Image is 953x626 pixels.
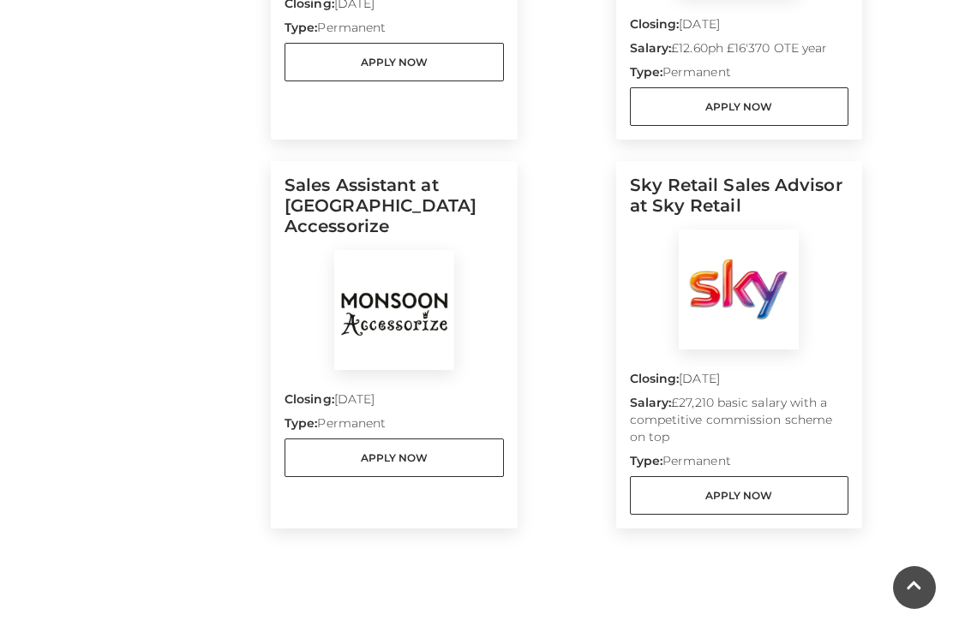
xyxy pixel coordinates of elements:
img: Sky Retail [679,230,799,349]
strong: Type: [285,20,317,35]
strong: Type: [630,453,662,468]
h5: Sky Retail Sales Advisor at Sky Retail [630,175,849,230]
a: Apply Now [285,438,504,477]
p: [DATE] [285,391,504,414]
strong: Salary: [630,395,672,410]
img: Monsoon [334,250,454,370]
a: Apply Now [285,43,504,81]
strong: Type: [630,64,662,80]
strong: Closing: [285,391,334,407]
p: £27,210 basic salary with a competitive commission scheme on top [630,394,849,452]
p: £12.60ph £16'370 OTE year [630,39,849,63]
h5: Sales Assistant at [GEOGRAPHIC_DATA] Accessorize [285,175,504,250]
a: Apply Now [630,87,849,126]
a: Apply Now [630,476,849,515]
strong: Salary: [630,40,672,56]
strong: Type: [285,415,317,431]
strong: Closing: [630,16,680,32]
p: [DATE] [630,370,849,394]
p: [DATE] [630,15,849,39]
p: Permanent [630,63,849,87]
strong: Closing: [630,371,680,386]
p: Permanent [285,414,504,438]
p: Permanent [630,452,849,476]
p: Permanent [285,19,504,43]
